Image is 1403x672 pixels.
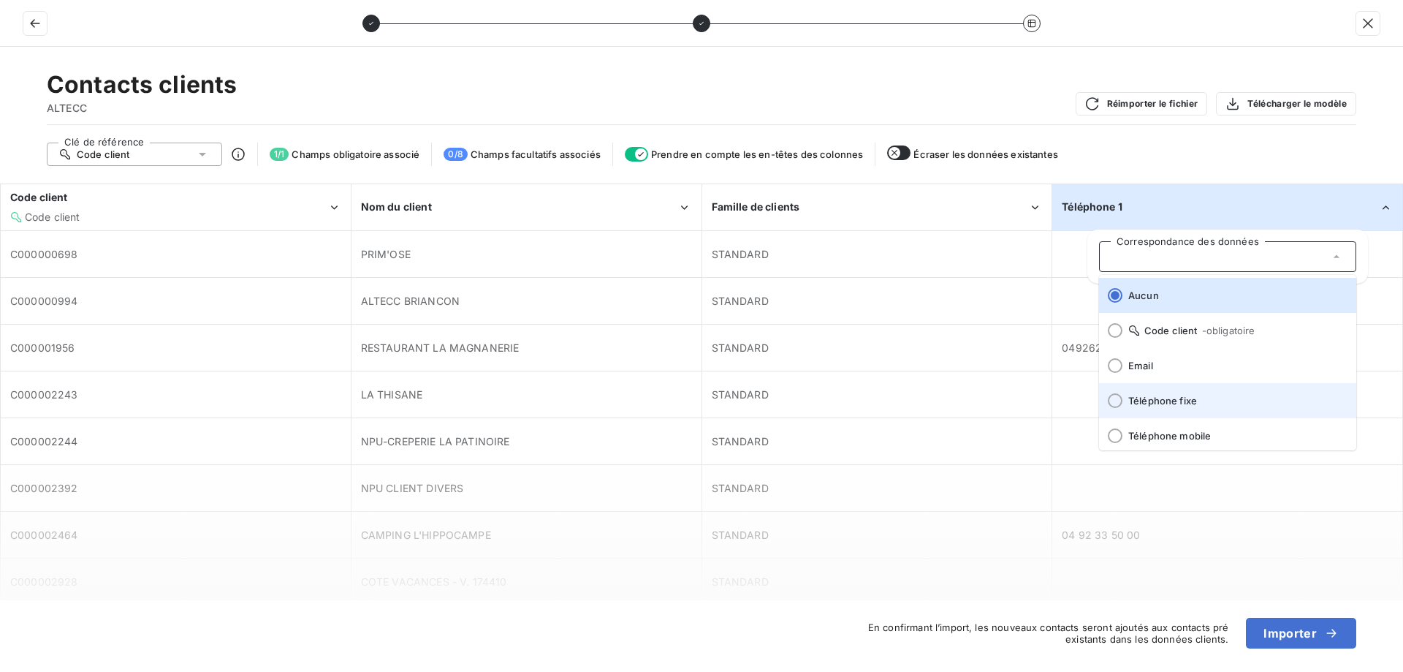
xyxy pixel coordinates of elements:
[1076,92,1208,116] button: Réimporter le fichier
[270,148,289,161] span: 1 / 1
[10,529,78,541] span: C000002464
[1128,430,1345,442] span: Téléphone mobile
[47,101,237,116] span: ALTECC
[361,435,510,448] span: NPU-CREPERIE LA PATINOIRE
[444,148,467,161] span: 0 / 8
[1062,529,1140,541] span: 04 92 33 50 00
[712,295,769,307] span: STANDARD
[1216,92,1356,116] button: Télécharger le modèle
[712,529,769,541] span: STANDARD
[361,529,491,541] span: CAMPING L'HIPPOCAMPE
[1353,622,1388,657] iframe: Intercom live chat
[712,575,769,588] span: STANDARD
[361,248,411,260] span: PRIM'OSE
[361,295,460,307] span: ALTECC BRIANCON
[10,435,78,448] span: C000002244
[712,388,769,401] span: STANDARD
[10,248,78,260] span: C000000698
[77,148,130,160] span: Code client
[10,191,68,203] span: Code client
[361,341,520,354] span: RESTAURANT LA MAGNANERIE
[712,435,769,448] span: STANDARD
[826,622,1228,645] span: En confirmant l’import, les nouveaux contacts seront ajoutés aux contacts pré existants dans les ...
[361,200,432,213] span: Nom du client
[10,341,75,354] span: C000001956
[361,482,464,494] span: NPU CLIENT DIVERS
[361,575,507,588] span: COTE VACANCES - V. 174410
[351,184,701,231] th: Nom du client
[1246,618,1356,649] button: Importer
[47,70,237,99] h2: Contacts clients
[1062,200,1122,213] span: Téléphone 1
[1128,395,1345,407] span: Téléphone fixe
[10,482,78,494] span: C000002392
[701,184,1052,231] th: Famille de clients
[361,388,423,401] span: LA THISANE
[10,575,78,588] span: C000002928
[25,211,80,223] span: Code client
[292,148,419,160] span: Champs obligatoire associé
[10,295,78,307] span: C000000994
[712,248,769,260] span: STANDARD
[471,148,601,160] span: Champs facultatifs associés
[1128,290,1345,301] span: Aucun
[1202,325,1255,336] span: - obligatoire
[1128,360,1345,371] span: Email
[1052,184,1403,231] th: Téléphone 1
[712,482,769,494] span: STANDARD
[1128,325,1345,336] span: Code client
[1062,341,1125,354] span: 0492626011
[712,341,769,354] span: STANDARD
[712,200,800,213] span: Famille de clients
[10,388,78,401] span: C000002243
[1,184,351,231] th: Code client
[651,148,863,160] span: Prendre en compte les en-têtes des colonnes
[913,148,1058,160] span: Écraser les données existantes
